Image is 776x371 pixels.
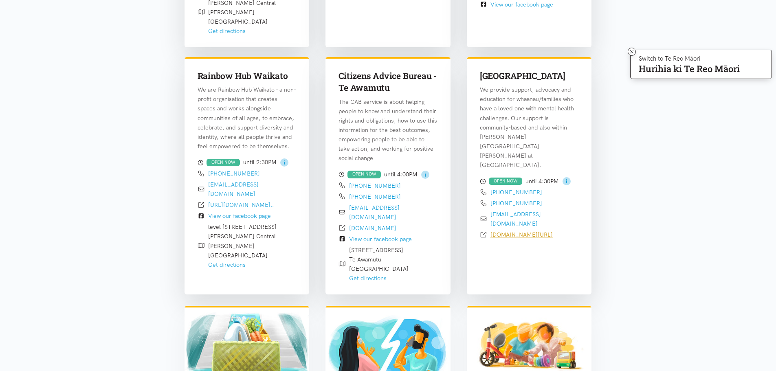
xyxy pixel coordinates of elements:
div: until 4:00PM [339,169,437,179]
div: level [STREET_ADDRESS] [PERSON_NAME] Central [PERSON_NAME] [GEOGRAPHIC_DATA] [208,222,277,269]
a: [URL][DOMAIN_NAME].. [208,201,274,209]
a: View our facebook page [349,235,412,243]
a: Get directions [349,274,387,282]
p: Hurihia ki Te Reo Māori [639,65,740,72]
a: [EMAIL_ADDRESS][DOMAIN_NAME] [490,211,541,227]
a: Get directions [208,27,246,35]
div: OPEN NOW [207,159,240,167]
a: [PHONE_NUMBER] [208,170,260,177]
h3: [GEOGRAPHIC_DATA] [480,70,579,82]
a: [EMAIL_ADDRESS][DOMAIN_NAME] [208,181,259,198]
a: [PHONE_NUMBER] [349,182,401,189]
a: [EMAIL_ADDRESS][DOMAIN_NAME] [349,204,400,221]
div: [STREET_ADDRESS] Te Awamutu [GEOGRAPHIC_DATA] [349,246,409,283]
p: We provide support, advocacy and education for whaanau/families who have a loved one with mental ... [480,85,579,169]
a: [DOMAIN_NAME] [349,224,396,232]
a: [PHONE_NUMBER] [490,189,542,196]
h3: Rainbow Hub Waikato [198,70,297,82]
a: View our facebook page [208,212,271,220]
p: Switch to Te Reo Māori [639,56,740,61]
a: [DOMAIN_NAME][URL] [490,231,553,238]
div: until 4:30PM [480,176,579,186]
a: [PHONE_NUMBER] [490,200,542,207]
div: OPEN NOW [347,171,381,178]
h3: Citizens Advice Bureau - Te Awamutu [339,70,437,94]
div: OPEN NOW [489,178,522,185]
a: View our facebook page [490,1,553,8]
p: The CAB service is about helping people to know and understand their rights and obligations, how ... [339,97,437,163]
p: We are Rainbow Hub Waikato - a non-profit organisation that creates spaces and works alongside co... [198,85,297,151]
a: [PHONE_NUMBER] [349,193,401,200]
div: until 2:30PM [198,158,297,167]
a: Get directions [208,261,246,268]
